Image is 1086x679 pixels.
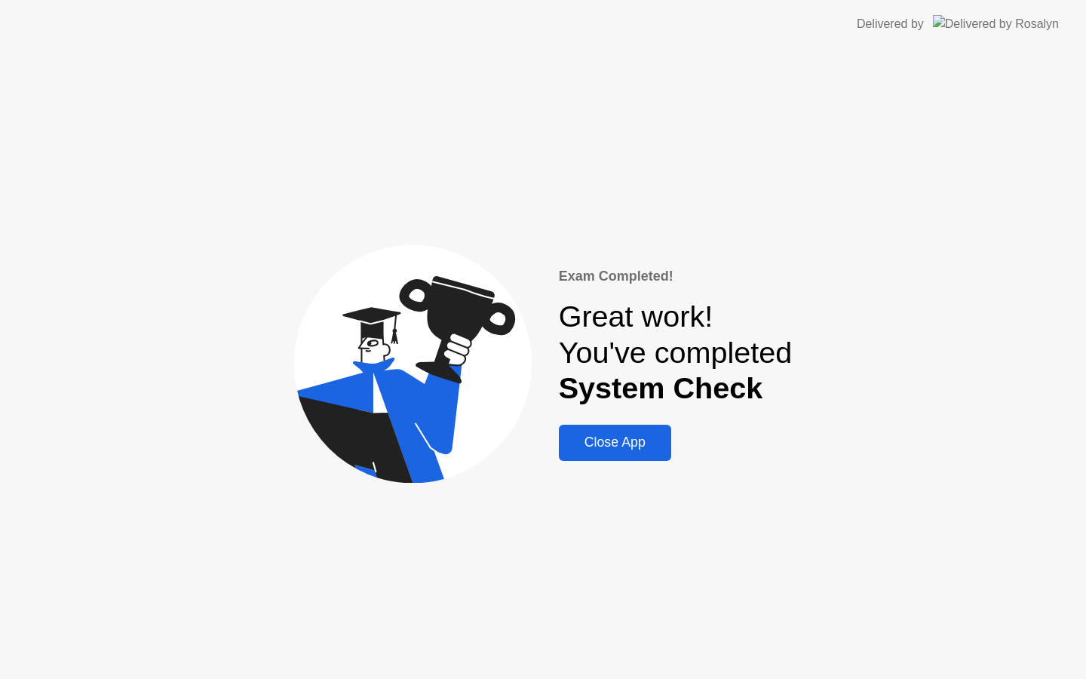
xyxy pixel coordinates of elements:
div: Delivered by [857,15,924,33]
div: Exam Completed! [559,266,793,287]
div: Great work! You've completed [559,299,793,407]
img: Delivered by Rosalyn [933,15,1059,32]
b: System Check [559,371,763,404]
div: Close App [563,435,667,450]
button: Close App [559,425,671,461]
